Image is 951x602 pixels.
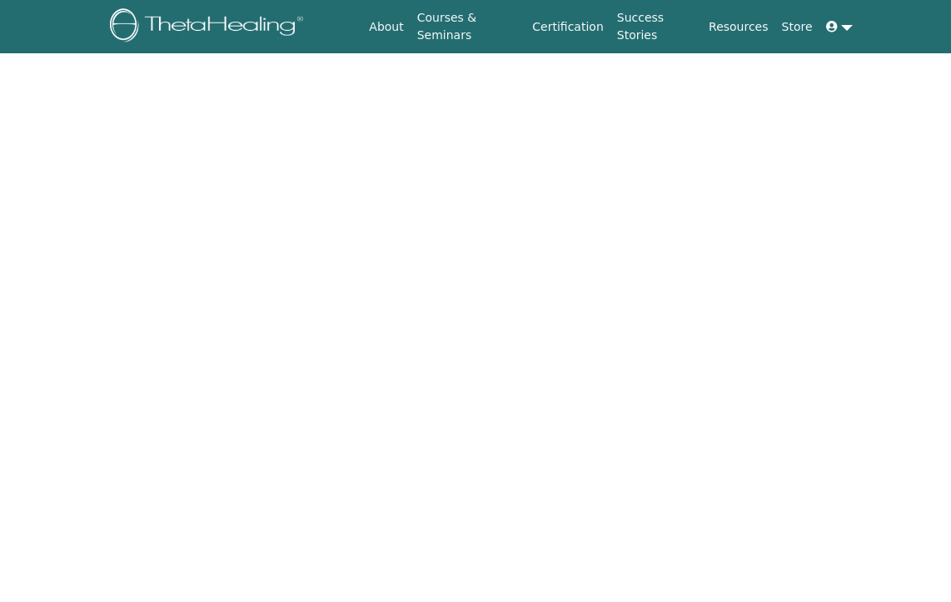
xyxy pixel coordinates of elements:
[610,2,702,51] a: Success Stories
[525,12,610,42] a: Certification
[411,2,526,51] a: Courses & Seminars
[702,12,775,42] a: Resources
[110,8,309,46] img: logo.png
[362,12,410,42] a: About
[775,12,819,42] a: Store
